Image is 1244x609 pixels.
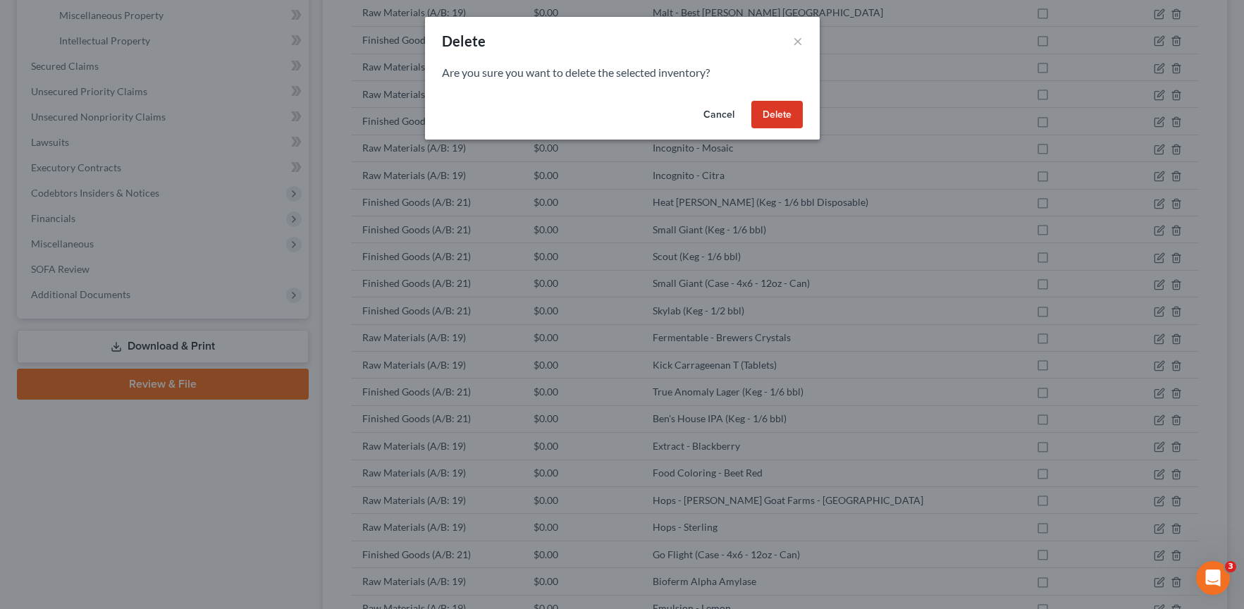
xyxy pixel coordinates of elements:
[751,101,803,129] button: Delete
[1196,561,1230,595] iframe: Intercom live chat
[442,31,486,51] div: Delete
[793,32,803,49] button: ×
[442,65,803,81] p: Are you sure you want to delete the selected inventory?
[692,101,746,129] button: Cancel
[1225,561,1236,572] span: 3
